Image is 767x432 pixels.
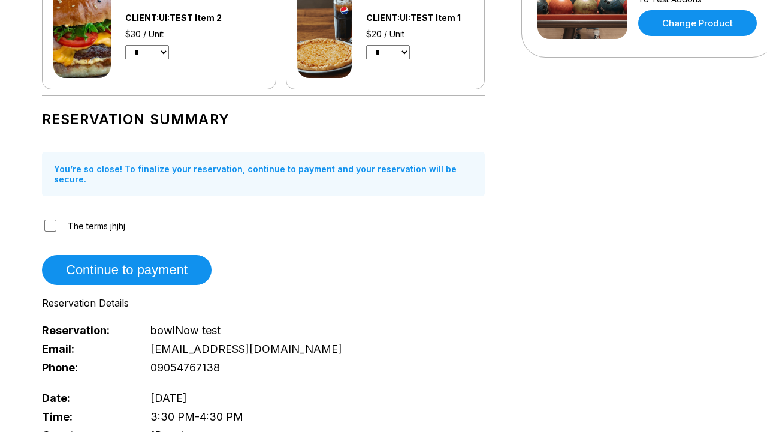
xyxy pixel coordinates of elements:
[42,152,485,196] div: You’re so close! To finalize your reservation, continue to payment and your reservation will be s...
[42,297,485,309] div: Reservation Details
[42,410,131,423] span: Time:
[68,221,125,231] span: The terms jhjhj
[366,29,473,39] div: $20 / Unit
[150,410,243,423] span: 3:30 PM - 4:30 PM
[42,324,131,337] span: Reservation:
[366,13,473,23] div: CLIENT:UI:TEST Item 1
[42,361,131,374] span: Phone:
[42,392,131,404] span: Date:
[42,343,131,355] span: Email:
[125,29,254,39] div: $30 / Unit
[150,343,342,355] span: [EMAIL_ADDRESS][DOMAIN_NAME]
[42,255,212,285] button: Continue to payment
[125,13,254,23] div: CLIENT:UI:TEST Item 2
[150,392,187,404] span: [DATE]
[638,10,757,36] a: Change Product
[42,111,485,128] h1: Reservation Summary
[150,361,220,374] span: 09054767138
[150,324,221,337] span: bowlNow test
